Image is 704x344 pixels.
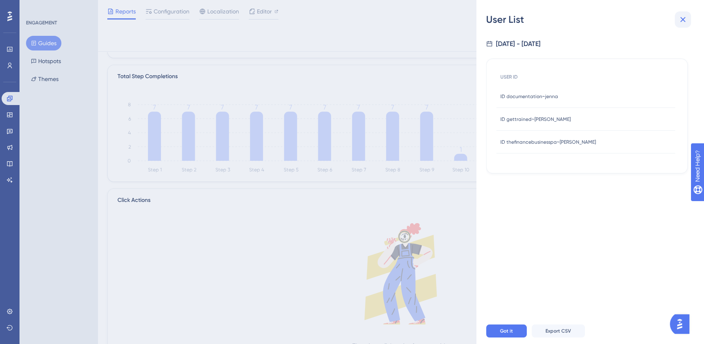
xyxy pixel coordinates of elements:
[545,328,571,334] span: Export CSV
[486,324,527,337] button: Got it
[500,328,513,334] span: Got it
[532,324,585,337] button: Export CSV
[19,2,51,12] span: Need Help?
[670,312,694,336] iframe: UserGuiding AI Assistant Launcher
[496,39,541,49] div: [DATE] - [DATE]
[486,13,694,26] div: User List
[500,116,571,123] span: ID gettrained~[PERSON_NAME]
[500,93,558,100] span: ID documentation~jenna
[500,139,596,145] span: ID thefinancebusinesspa~[PERSON_NAME]
[500,74,518,80] span: USER ID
